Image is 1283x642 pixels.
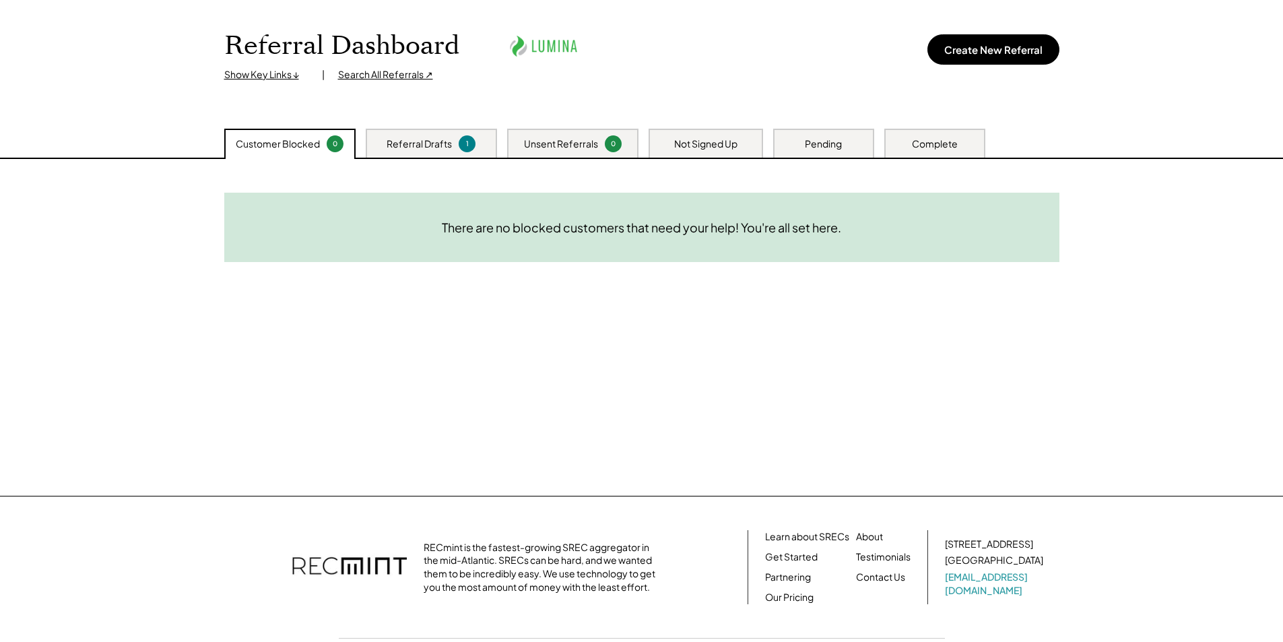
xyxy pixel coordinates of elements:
[524,137,598,151] div: Unsent Referrals
[674,137,737,151] div: Not Signed Up
[927,34,1059,65] button: Create New Referral
[224,30,459,62] h1: Referral Dashboard
[856,571,905,584] a: Contact Us
[387,137,452,151] div: Referral Drafts
[765,571,811,584] a: Partnering
[607,139,620,149] div: 0
[224,68,308,82] div: Show Key Links ↓
[442,220,841,235] div: There are no blocked customers that need your help! You're all set here.
[805,137,842,151] div: Pending
[236,137,320,151] div: Customer Blocked
[338,68,433,82] div: Search All Referrals ↗
[945,538,1033,551] div: [STREET_ADDRESS]
[765,550,818,564] a: Get Started
[329,139,341,149] div: 0
[765,591,814,604] a: Our Pricing
[945,571,1046,597] a: [EMAIL_ADDRESS][DOMAIN_NAME]
[424,541,663,593] div: RECmint is the fastest-growing SREC aggregator in the mid-Atlantic. SRECs can be hard, and we wan...
[506,28,581,65] img: lumina.png
[322,68,325,82] div: |
[856,530,883,544] a: About
[912,137,958,151] div: Complete
[765,530,849,544] a: Learn about SRECs
[856,550,911,564] a: Testimonials
[292,544,407,591] img: recmint-logotype%403x.png
[461,139,473,149] div: 1
[945,554,1043,567] div: [GEOGRAPHIC_DATA]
